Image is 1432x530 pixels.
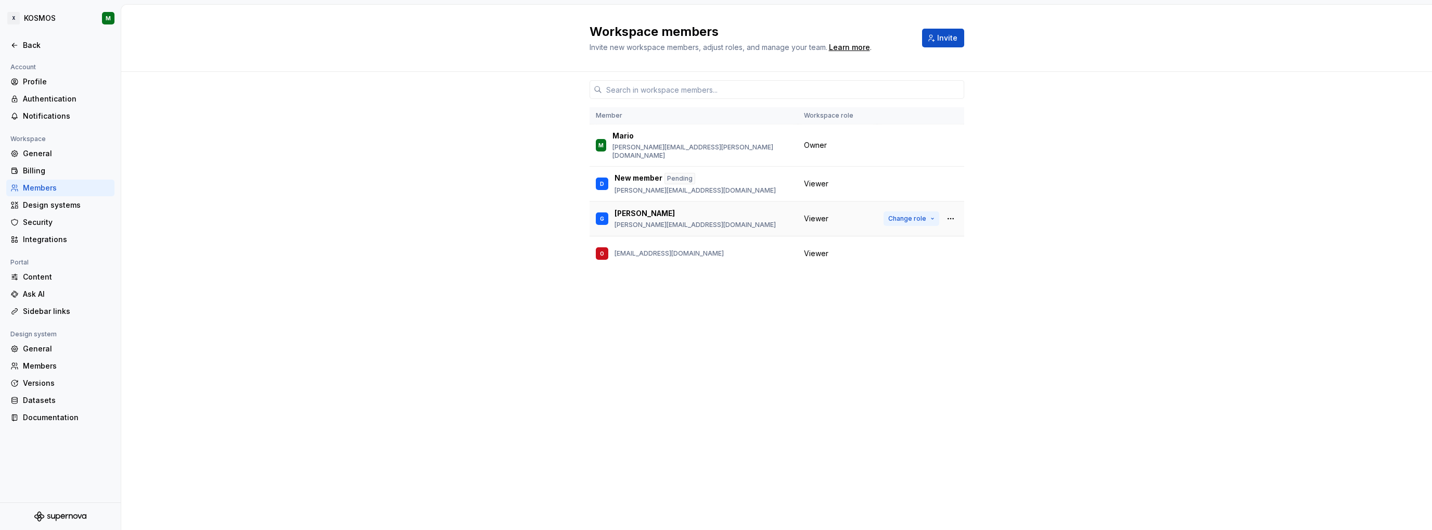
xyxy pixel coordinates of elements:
[6,61,40,73] div: Account
[6,409,114,426] a: Documentation
[827,44,872,52] span: .
[600,248,604,259] div: O
[804,140,827,150] span: Owner
[106,14,111,22] div: M
[6,133,50,145] div: Workspace
[6,231,114,248] a: Integrations
[23,166,110,176] div: Billing
[23,148,110,159] div: General
[23,378,110,388] div: Versions
[23,272,110,282] div: Content
[798,107,877,124] th: Workspace role
[23,200,110,210] div: Design systems
[600,179,604,189] div: D
[6,328,61,340] div: Design system
[6,392,114,409] a: Datasets
[598,140,604,150] div: M
[615,249,724,258] p: [EMAIL_ADDRESS][DOMAIN_NAME]
[6,162,114,179] a: Billing
[7,12,20,24] div: X
[2,7,119,30] button: XKOSMOSM
[922,29,964,47] button: Invite
[664,173,695,184] div: Pending
[590,43,827,52] span: Invite new workspace members, adjust roles, and manage your team.
[23,412,110,423] div: Documentation
[829,42,870,53] a: Learn more
[23,111,110,121] div: Notifications
[6,269,114,285] a: Content
[6,145,114,162] a: General
[23,94,110,104] div: Authentication
[23,344,110,354] div: General
[590,107,798,124] th: Member
[6,256,33,269] div: Portal
[23,40,110,51] div: Back
[6,340,114,357] a: General
[34,511,86,522] svg: Supernova Logo
[615,173,662,184] p: New member
[612,131,634,141] p: Mario
[612,143,791,160] p: [PERSON_NAME][EMAIL_ADDRESS][PERSON_NAME][DOMAIN_NAME]
[884,211,939,226] button: Change role
[804,213,828,224] span: Viewer
[23,217,110,228] div: Security
[804,179,828,189] span: Viewer
[6,180,114,196] a: Members
[600,213,604,224] div: G
[23,183,110,193] div: Members
[615,186,776,195] p: [PERSON_NAME][EMAIL_ADDRESS][DOMAIN_NAME]
[6,73,114,90] a: Profile
[888,214,926,223] span: Change role
[6,286,114,302] a: Ask AI
[23,395,110,406] div: Datasets
[615,221,776,229] p: [PERSON_NAME][EMAIL_ADDRESS][DOMAIN_NAME]
[23,234,110,245] div: Integrations
[590,23,910,40] h2: Workspace members
[24,13,56,23] div: KOSMOS
[6,214,114,231] a: Security
[6,37,114,54] a: Back
[6,375,114,392] a: Versions
[6,197,114,213] a: Design systems
[937,33,957,43] span: Invite
[602,80,964,99] input: Search in workspace members...
[6,303,114,320] a: Sidebar links
[23,77,110,87] div: Profile
[23,289,110,299] div: Ask AI
[23,306,110,317] div: Sidebar links
[804,248,828,259] span: Viewer
[23,361,110,371] div: Members
[6,108,114,124] a: Notifications
[6,91,114,107] a: Authentication
[6,358,114,374] a: Members
[615,208,675,219] p: [PERSON_NAME]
